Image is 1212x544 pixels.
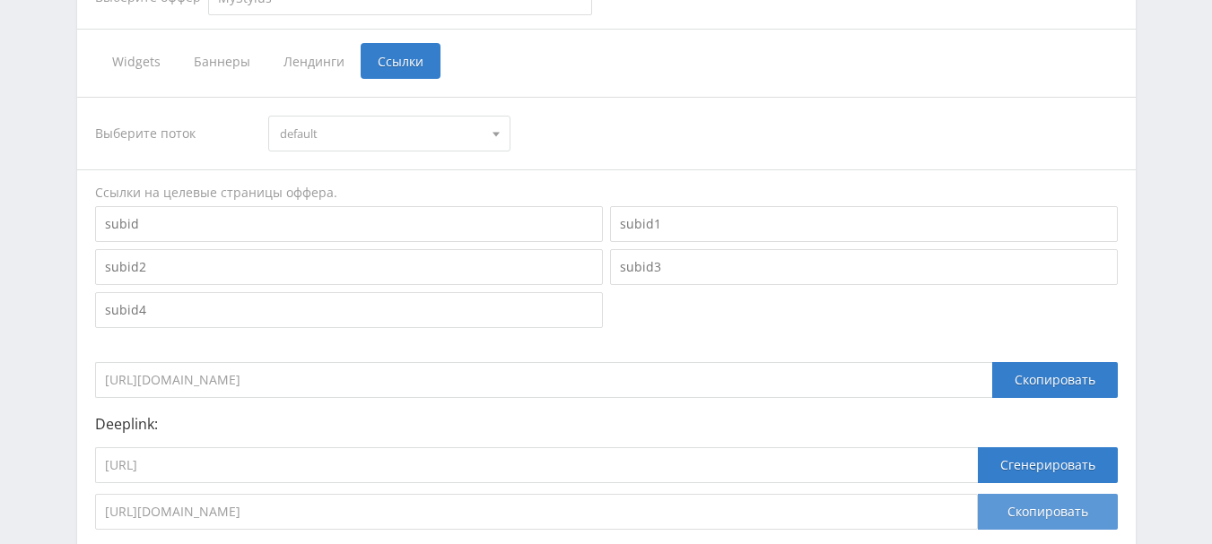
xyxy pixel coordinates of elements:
input: subid3 [610,249,1118,285]
span: Баннеры [177,43,266,79]
span: Лендинги [266,43,361,79]
button: Скопировать [978,494,1118,530]
span: Widgets [95,43,177,79]
input: subid2 [95,249,603,285]
span: Ссылки [361,43,440,79]
div: Выберите поток [95,116,251,151]
input: subid1 [610,206,1118,242]
input: subid [95,206,603,242]
button: Сгенерировать [978,447,1118,483]
span: default [280,117,483,151]
p: Deeplink: [95,416,1118,432]
input: subid4 [95,292,603,328]
div: Ссылки на целевые страницы оффера. [95,184,1118,202]
div: Скопировать [992,362,1118,398]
